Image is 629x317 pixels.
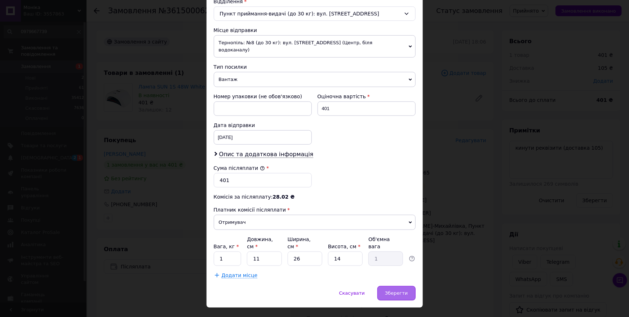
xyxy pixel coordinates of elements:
[339,290,365,296] span: Скасувати
[385,290,408,296] span: Зберегти
[247,236,273,249] label: Довжина, см
[214,64,247,70] span: Тип посилки
[214,215,416,230] span: Отримувач
[328,244,360,249] label: Висота, см
[214,207,286,213] span: Платник комісії післяплати
[273,194,294,200] span: 28.02 ₴
[214,165,265,171] label: Сума післяплати
[219,151,314,158] span: Опис та додаткова інформація
[214,193,416,200] div: Комісія за післяплату:
[318,93,416,100] div: Оціночна вартість
[214,93,312,100] div: Номер упаковки (не обов'язково)
[214,35,416,58] span: Тернопіль: №8 (до 30 кг): вул. [STREET_ADDRESS] (Центр, біля водоканалу)
[214,6,416,21] div: Пункт приймання-видачі (до 30 кг): вул. [STREET_ADDRESS]
[214,244,239,249] label: Вага, кг
[214,72,416,87] span: Вантаж
[222,272,258,278] span: Додати місце
[214,27,257,33] span: Місце відправки
[288,236,311,249] label: Ширина, см
[214,122,312,129] div: Дата відправки
[368,236,403,250] div: Об'ємна вага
